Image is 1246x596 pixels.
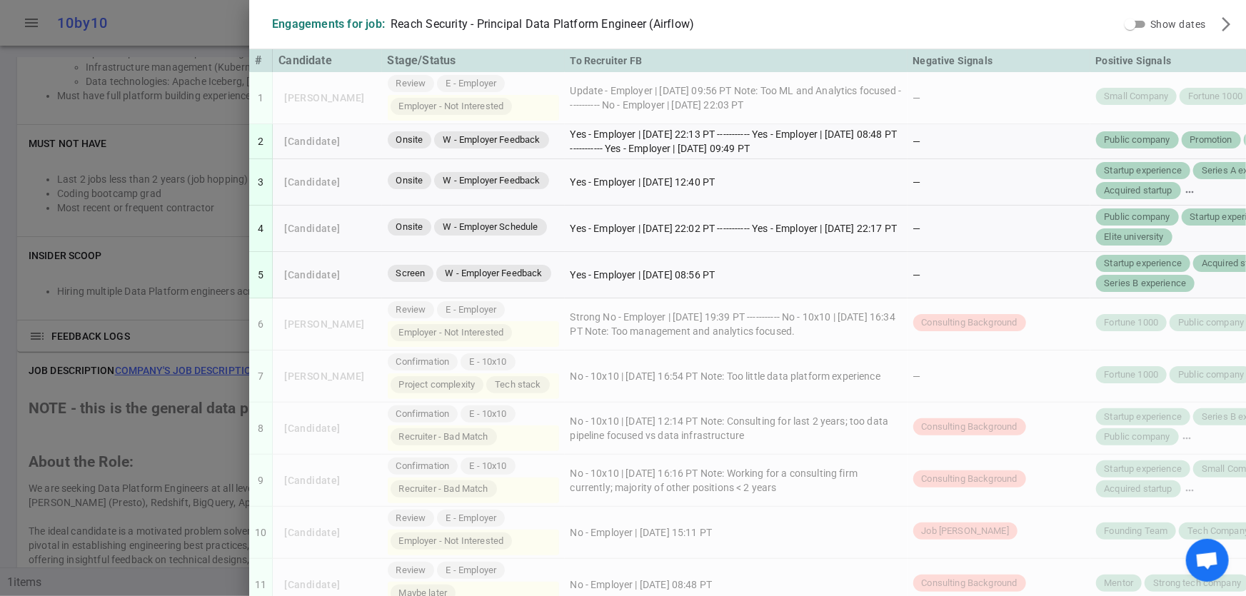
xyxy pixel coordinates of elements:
[249,159,273,206] td: 3
[249,124,273,159] td: 2
[393,100,510,113] span: Employer - Not Interested
[1150,19,1206,30] span: Show dates
[1099,211,1176,224] span: Public company
[393,378,481,392] span: Project complexity
[913,175,1085,189] div: —
[565,507,908,559] td: No - Employer | [DATE] 15:11 PT
[249,206,273,252] td: 4
[1099,231,1170,244] span: Elite university
[393,326,510,340] span: Employer - Not Interested
[391,512,432,525] span: Review
[440,512,502,525] span: E - Employer
[272,17,385,31] div: Engagements for job:
[249,507,273,559] td: 10
[913,221,1085,236] div: —
[391,221,429,234] span: Onsite
[382,49,565,72] th: Stage/Status
[1099,133,1176,147] span: Public company
[1184,485,1195,496] span: more_horiz
[391,267,431,281] span: Screen
[1099,577,1140,590] span: Mentor
[1182,433,1193,444] span: more_horiz
[565,298,908,350] td: Strong No - Employer | [DATE] 19:39 PT ----------- No - 10x10 | [DATE] 16:34 PT Note: Too managem...
[393,483,494,496] span: Recruiter - Bad Match
[565,455,908,507] td: No - 10x10 | [DATE] 16:16 PT Note: Working for a consulting firm currently; majority of other pos...
[249,298,273,350] td: 6
[439,267,548,281] span: W - Employer Feedback
[1099,483,1178,496] span: Acquired startup
[1099,184,1178,198] span: Acquired startup
[916,525,1015,538] span: Job [PERSON_NAME]
[1099,525,1174,538] span: Founding Team
[1099,463,1188,476] span: Startup experience
[440,303,502,317] span: E - Employer
[565,206,908,252] td: Yes - Employer | [DATE] 22:02 PT ----------- Yes - Employer | [DATE] 22:17 PT
[916,316,1023,330] span: Consulting Background
[916,473,1023,486] span: Consulting Background
[437,174,546,188] span: W - Employer Feedback
[440,77,502,91] span: E - Employer
[1099,316,1165,330] span: Fortune 1000
[916,420,1023,434] span: Consulting Background
[249,403,273,455] td: 8
[463,408,512,421] span: E - 10x10
[463,460,512,473] span: E - 10x10
[1099,277,1192,291] span: Series B experience
[249,455,273,507] td: 9
[913,268,1085,282] div: —
[273,49,381,72] th: Candidate
[1099,410,1188,424] span: Startup experience
[1184,186,1195,198] span: more_horiz
[565,159,908,206] td: Yes - Employer | [DATE] 12:40 PT
[391,355,456,369] span: Confirmation
[249,49,273,72] th: #
[571,52,902,69] div: To Recruiter FB
[1099,164,1188,178] span: Startup experience
[249,350,273,403] td: 7
[249,252,273,298] td: 5
[391,77,432,91] span: Review
[913,52,1085,69] div: Negative Signals
[1099,90,1175,103] span: Small Company
[1186,539,1229,582] div: Open chat
[565,403,908,455] td: No - 10x10 | [DATE] 12:14 PT Note: Consulting for last 2 years; too data pipeline focused vs data...
[913,369,1085,383] div: —
[565,72,908,124] td: Update - Employer | [DATE] 09:56 PT Note: Too ML and Analytics focused ----------- No - Employer ...
[1217,16,1235,33] span: arrow_forward_ios
[913,134,1085,148] div: —
[565,350,908,403] td: No - 10x10 | [DATE] 16:54 PT Note: Too little data platform experience
[565,124,908,159] td: Yes - Employer | [DATE] 22:13 PT ----------- Yes - Employer | [DATE] 08:48 PT ----------- Yes - E...
[393,430,494,444] span: Recruiter - Bad Match
[1185,133,1238,147] span: Promotion
[391,303,432,317] span: Review
[565,252,908,298] td: Yes - Employer | [DATE] 08:56 PT
[1099,430,1176,444] span: Public company
[437,221,543,234] span: W - Employer Schedule
[391,174,429,188] span: Onsite
[1099,257,1188,271] span: Startup experience
[1099,368,1165,382] span: Fortune 1000
[463,355,512,369] span: E - 10x10
[391,133,429,147] span: Onsite
[391,408,456,421] span: Confirmation
[489,378,547,392] span: Tech stack
[249,72,273,124] td: 1
[437,133,546,147] span: W - Employer Feedback
[391,17,694,31] div: Reach Security - Principal Data Platform Engineer (Airflow)
[391,460,456,473] span: Confirmation
[391,564,432,577] span: Review
[913,91,1085,105] div: —
[440,564,502,577] span: E - Employer
[393,535,510,548] span: Employer - Not Interested
[916,577,1023,590] span: Consulting Background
